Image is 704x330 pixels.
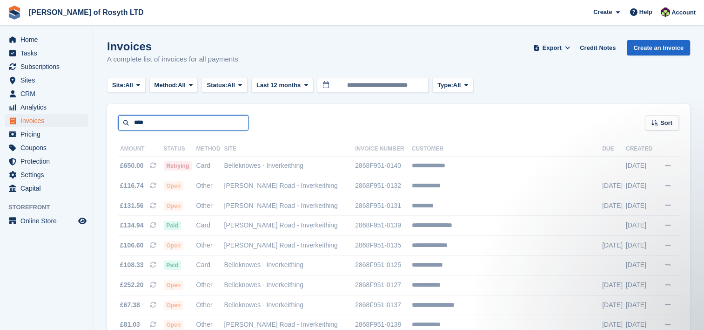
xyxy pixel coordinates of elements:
a: menu [5,214,88,227]
span: Pricing [20,128,76,141]
button: Export [531,40,572,55]
span: Subscriptions [20,60,76,73]
span: Home [20,33,76,46]
span: Analytics [20,101,76,114]
img: Nina Briggs [661,7,670,17]
span: Create [593,7,612,17]
a: menu [5,114,88,127]
a: menu [5,33,88,46]
p: A complete list of invoices for all payments [107,54,238,65]
span: Capital [20,182,76,195]
span: Sites [20,74,76,87]
a: menu [5,74,88,87]
span: Online Store [20,214,76,227]
a: menu [5,101,88,114]
a: menu [5,87,88,100]
a: Create an Invoice [627,40,690,55]
span: Protection [20,155,76,168]
a: menu [5,141,88,154]
span: Invoices [20,114,76,127]
a: [PERSON_NAME] of Rosyth LTD [25,5,148,20]
h1: Invoices [107,40,238,53]
a: menu [5,128,88,141]
a: Preview store [77,215,88,227]
a: menu [5,168,88,181]
span: CRM [20,87,76,100]
span: Tasks [20,47,76,60]
span: Help [639,7,652,17]
span: Storefront [8,203,93,212]
img: stora-icon-8386f47178a22dfd0bd8f6a31ec36ba5ce8667c1dd55bd0f319d3a0aa187defe.svg [7,6,21,20]
a: menu [5,155,88,168]
span: Settings [20,168,76,181]
a: menu [5,47,88,60]
a: Credit Notes [576,40,619,55]
a: menu [5,182,88,195]
a: menu [5,60,88,73]
span: Account [671,8,696,17]
span: Coupons [20,141,76,154]
span: Export [543,43,562,53]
